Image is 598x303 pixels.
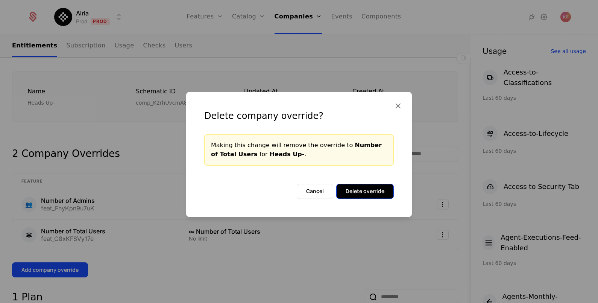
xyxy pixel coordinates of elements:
button: Cancel [297,184,333,199]
div: Making this change will remove the override to for . [211,141,387,159]
span: Number of Total Users [211,142,382,158]
button: Delete override [336,184,394,199]
div: Delete company override? [204,110,394,122]
span: Heads Up- [270,151,305,158]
